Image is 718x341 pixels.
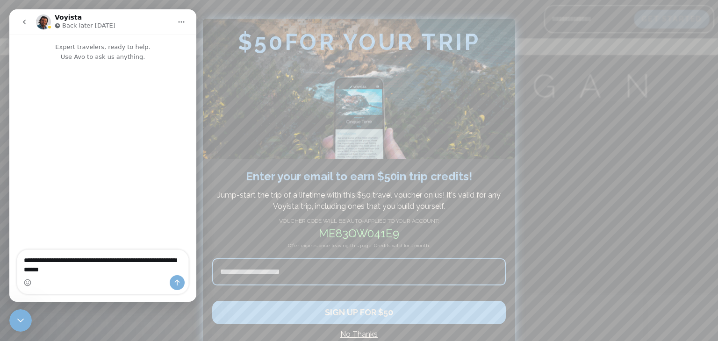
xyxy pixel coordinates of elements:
iframe: Intercom live chat [9,309,32,332]
textarea: Message… [8,241,179,266]
h4: No Thanks [212,329,506,340]
button: Home [163,4,181,21]
p: Back later [DATE] [53,12,106,21]
iframe: Intercom live chat [9,9,196,302]
img: Avopass plane flying [203,19,515,159]
button: Emoji picker [14,270,22,277]
p: Jump-start the trip of a lifetime with this $ 50 travel voucher on us! It's valid for any Voyista... [217,190,501,212]
h4: Offer expires once leaving this page. Credits valid for 1 month. [212,242,506,258]
h4: VOUCHER CODE WILL BE AUTO-APPLIED TO YOUR ACCOUNT: [212,217,506,225]
button: SIGN UP FOR $50 [212,301,506,324]
h2: me83qw041e9 [212,225,506,242]
button: Send a message… [160,266,175,281]
h2: Enter your email to earn $ 50 in trip credits ! [212,168,506,185]
h2: $ 50 FOR YOUR TRIP [203,19,515,54]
